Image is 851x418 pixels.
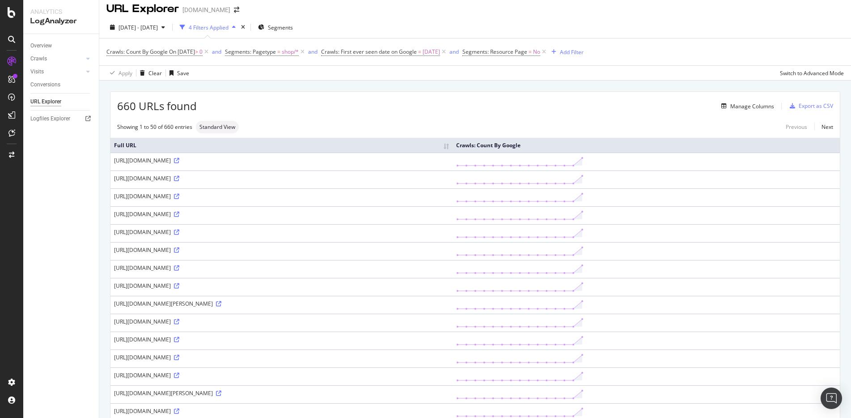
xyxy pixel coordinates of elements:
[449,47,459,56] button: and
[110,138,453,153] th: Full URL: activate to sort column ascending
[814,120,833,133] a: Next
[548,47,584,57] button: Add Filter
[718,101,774,111] button: Manage Columns
[199,46,203,58] span: 0
[30,7,92,16] div: Analytics
[119,24,158,31] span: [DATE] - [DATE]
[166,66,189,80] button: Save
[114,407,449,415] div: [URL][DOMAIN_NAME]
[780,69,844,77] div: Switch to Advanced Mode
[114,371,449,379] div: [URL][DOMAIN_NAME]
[234,7,239,13] div: arrow-right-arrow-left
[423,46,440,58] span: [DATE]
[114,192,449,200] div: [URL][DOMAIN_NAME]
[30,97,93,107] a: URL Explorer
[776,66,844,80] button: Switch to Advanced Mode
[114,175,449,182] div: [URL][DOMAIN_NAME]
[195,48,198,55] span: >
[199,124,235,130] span: Standard View
[254,20,296,34] button: Segments
[196,121,239,133] div: neutral label
[117,98,197,114] span: 660 URLs found
[30,54,47,64] div: Crawls
[30,41,52,51] div: Overview
[114,300,449,307] div: [URL][DOMAIN_NAME][PERSON_NAME]
[30,41,93,51] a: Overview
[114,318,449,325] div: [URL][DOMAIN_NAME]
[114,210,449,218] div: [URL][DOMAIN_NAME]
[453,138,840,153] th: Crawls: Count By Google
[177,69,189,77] div: Save
[212,47,221,56] button: and
[30,54,84,64] a: Crawls
[239,23,247,32] div: times
[30,80,93,90] a: Conversions
[730,102,774,110] div: Manage Columns
[182,5,230,14] div: [DOMAIN_NAME]
[321,48,417,55] span: Crawls: First ever seen date on Google
[30,16,92,26] div: LogAnalyzer
[106,66,132,80] button: Apply
[114,157,449,164] div: [URL][DOMAIN_NAME]
[148,69,162,77] div: Clear
[560,48,584,56] div: Add Filter
[30,114,93,124] a: Logfiles Explorer
[529,48,532,55] span: =
[821,388,842,409] div: Open Intercom Messenger
[114,282,449,290] div: [URL][DOMAIN_NAME]
[30,97,61,107] div: URL Explorer
[176,20,239,34] button: 4 Filters Applied
[106,20,169,34] button: [DATE] - [DATE]
[114,264,449,272] div: [URL][DOMAIN_NAME]
[114,228,449,236] div: [URL][DOMAIN_NAME]
[225,48,276,55] span: Segments: Pagetype
[462,48,527,55] span: Segments: Resource Page
[308,47,318,56] button: and
[114,336,449,343] div: [URL][DOMAIN_NAME]
[786,99,833,113] button: Export as CSV
[418,48,421,55] span: =
[799,102,833,110] div: Export as CSV
[136,66,162,80] button: Clear
[106,1,179,17] div: URL Explorer
[308,48,318,55] div: and
[30,80,60,90] div: Conversions
[268,24,293,31] span: Segments
[282,46,299,58] span: shop/*
[117,123,192,131] div: Showing 1 to 50 of 660 entries
[212,48,221,55] div: and
[119,69,132,77] div: Apply
[277,48,280,55] span: =
[533,46,540,58] span: No
[114,354,449,361] div: [URL][DOMAIN_NAME]
[30,114,70,124] div: Logfiles Explorer
[30,67,84,77] a: Visits
[30,67,44,77] div: Visits
[114,389,449,397] div: [URL][DOMAIN_NAME][PERSON_NAME]
[449,48,459,55] div: and
[106,48,168,55] span: Crawls: Count By Google
[189,24,229,31] div: 4 Filters Applied
[169,48,195,55] span: On [DATE]
[114,246,449,254] div: [URL][DOMAIN_NAME]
